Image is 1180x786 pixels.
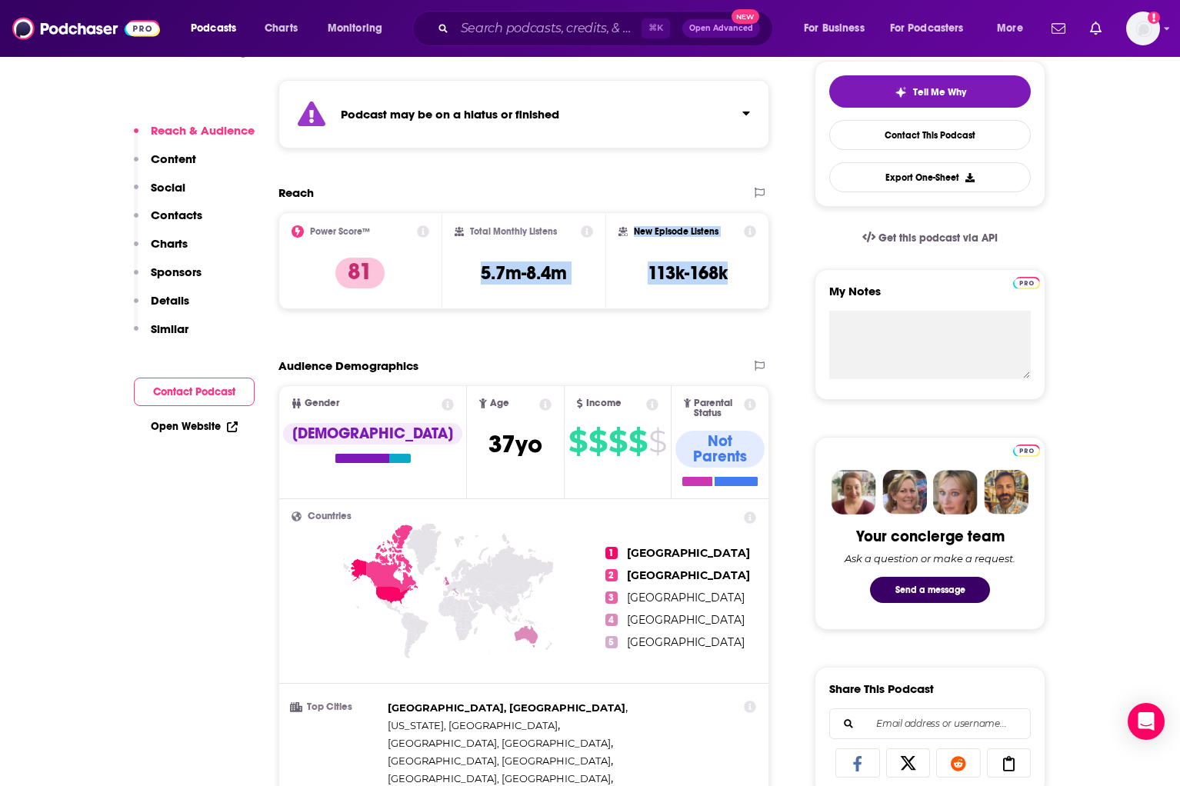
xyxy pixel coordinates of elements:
[151,152,196,166] p: Content
[627,613,745,627] span: [GEOGRAPHIC_DATA]
[388,737,611,749] span: [GEOGRAPHIC_DATA], [GEOGRAPHIC_DATA]
[292,702,382,712] h3: Top Cities
[675,431,765,468] div: Not Parents
[793,16,884,41] button: open menu
[856,527,1005,546] div: Your concierge team
[388,752,613,770] span: ,
[388,754,611,767] span: [GEOGRAPHIC_DATA], [GEOGRAPHIC_DATA]
[997,18,1023,39] span: More
[265,18,298,39] span: Charts
[588,429,607,454] span: $
[191,18,236,39] span: Podcasts
[180,16,256,41] button: open menu
[913,86,966,98] span: Tell Me Why
[1013,442,1040,457] a: Pro website
[151,293,189,308] p: Details
[835,748,880,778] a: Share on Facebook
[648,429,666,454] span: $
[388,701,625,714] span: [GEOGRAPHIC_DATA], [GEOGRAPHIC_DATA]
[648,261,728,285] h3: 113k-168k
[388,719,558,731] span: [US_STATE], [GEOGRAPHIC_DATA]
[488,429,542,459] span: 37 yo
[1013,277,1040,289] img: Podchaser Pro
[608,429,627,454] span: $
[151,420,238,433] a: Open Website
[1126,12,1160,45] button: Show profile menu
[328,18,382,39] span: Monitoring
[151,265,202,279] p: Sponsors
[627,568,750,582] span: [GEOGRAPHIC_DATA]
[151,208,202,222] p: Contacts
[1148,12,1160,24] svg: Add a profile image
[634,226,718,237] h2: New Episode Listens
[984,470,1028,515] img: Jon Profile
[470,226,557,237] h2: Total Monthly Listens
[880,16,986,41] button: open menu
[134,265,202,293] button: Sponsors
[427,11,788,46] div: Search podcasts, credits, & more...
[388,734,613,752] span: ,
[605,614,618,626] span: 4
[586,398,622,408] span: Income
[987,748,1032,778] a: Copy Link
[134,208,202,236] button: Contacts
[627,591,745,604] span: [GEOGRAPHIC_DATA]
[308,511,352,521] span: Countries
[605,636,618,648] span: 5
[627,546,750,560] span: [GEOGRAPHIC_DATA]
[335,258,385,288] p: 81
[317,16,402,41] button: open menu
[151,123,255,138] p: Reach & Audience
[255,16,307,41] a: Charts
[829,162,1031,192] button: Export One-Sheet
[694,398,741,418] span: Parental Status
[845,552,1015,565] div: Ask a question or make a request.
[134,152,196,180] button: Content
[870,577,990,603] button: Send a message
[388,699,628,717] span: ,
[278,80,769,148] section: Click to expand status details
[832,470,876,515] img: Sydney Profile
[689,25,753,32] span: Open Advanced
[1126,12,1160,45] img: User Profile
[886,748,931,778] a: Share on X/Twitter
[682,19,760,38] button: Open AdvancedNew
[628,429,647,454] span: $
[1013,275,1040,289] a: Pro website
[605,569,618,581] span: 2
[490,398,509,408] span: Age
[134,236,188,265] button: Charts
[882,470,927,515] img: Barbara Profile
[605,547,618,559] span: 1
[341,107,559,122] strong: Podcast may be on a hiatus or finished
[310,226,370,237] h2: Power Score™
[151,236,188,251] p: Charts
[278,185,314,200] h2: Reach
[455,16,642,41] input: Search podcasts, credits, & more...
[134,378,255,406] button: Contact Podcast
[829,284,1031,311] label: My Notes
[388,772,611,784] span: [GEOGRAPHIC_DATA], [GEOGRAPHIC_DATA]
[1128,703,1165,740] div: Open Intercom Messenger
[481,261,567,285] h3: 5.7m-8.4m
[986,16,1042,41] button: open menu
[568,429,587,454] span: $
[134,123,255,152] button: Reach & Audience
[388,717,560,734] span: ,
[936,748,981,778] a: Share on Reddit
[278,358,418,373] h2: Audience Demographics
[605,591,618,604] span: 3
[305,398,339,408] span: Gender
[627,635,745,649] span: [GEOGRAPHIC_DATA]
[151,321,188,336] p: Similar
[895,86,907,98] img: tell me why sparkle
[829,681,934,696] h3: Share This Podcast
[850,219,1010,257] a: Get this podcast via API
[842,709,1018,738] input: Email address or username...
[1013,445,1040,457] img: Podchaser Pro
[1126,12,1160,45] span: Logged in as jbleiche
[12,14,160,43] img: Podchaser - Follow, Share and Rate Podcasts
[829,708,1031,739] div: Search followers
[732,9,759,24] span: New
